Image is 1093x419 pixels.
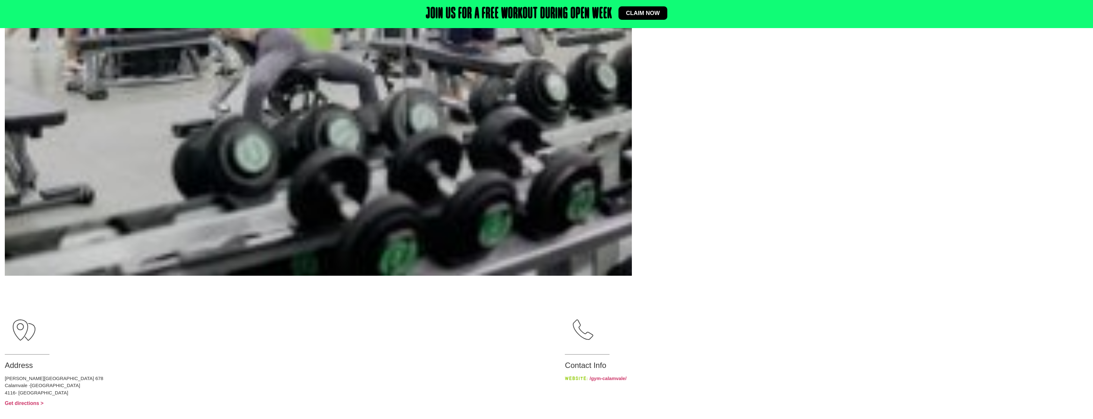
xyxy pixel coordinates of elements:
[565,376,588,381] b: Website:
[5,400,43,406] a: Get directions >
[5,375,565,397] p: [PERSON_NAME][GEOGRAPHIC_DATA] 678 Calamvale -[GEOGRAPHIC_DATA] 4116- [GEOGRAPHIC_DATA]
[626,10,660,16] span: Claim now
[565,361,1088,370] h4: Contact Info
[618,6,668,20] a: Claim now
[573,319,593,340] img: contact.svg
[589,376,626,381] a: /gym-calamvale/
[13,319,35,341] img: address.svg
[426,6,612,22] h2: Join us for a free workout during open week
[5,361,565,370] h4: Address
